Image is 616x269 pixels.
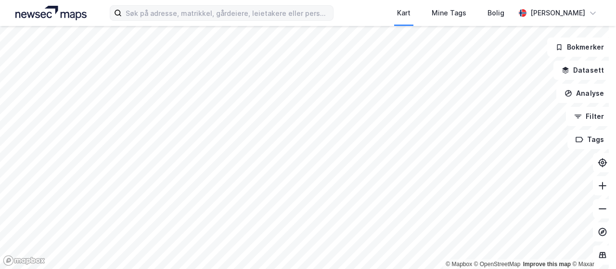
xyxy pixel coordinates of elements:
img: logo.a4113a55bc3d86da70a041830d287a7e.svg [15,6,87,20]
button: Bokmerker [547,38,612,57]
div: Bolig [488,7,504,19]
button: Analyse [556,84,612,103]
a: Mapbox [446,261,472,268]
div: Kontrollprogram for chat [568,223,616,269]
a: OpenStreetMap [474,261,521,268]
button: Tags [567,130,612,149]
div: Kart [397,7,411,19]
a: Mapbox homepage [3,255,45,266]
iframe: Chat Widget [568,223,616,269]
a: Improve this map [523,261,571,268]
button: Filter [566,107,612,126]
div: Mine Tags [432,7,466,19]
button: Datasett [553,61,612,80]
input: Søk på adresse, matrikkel, gårdeiere, leietakere eller personer [122,6,333,20]
div: [PERSON_NAME] [530,7,585,19]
